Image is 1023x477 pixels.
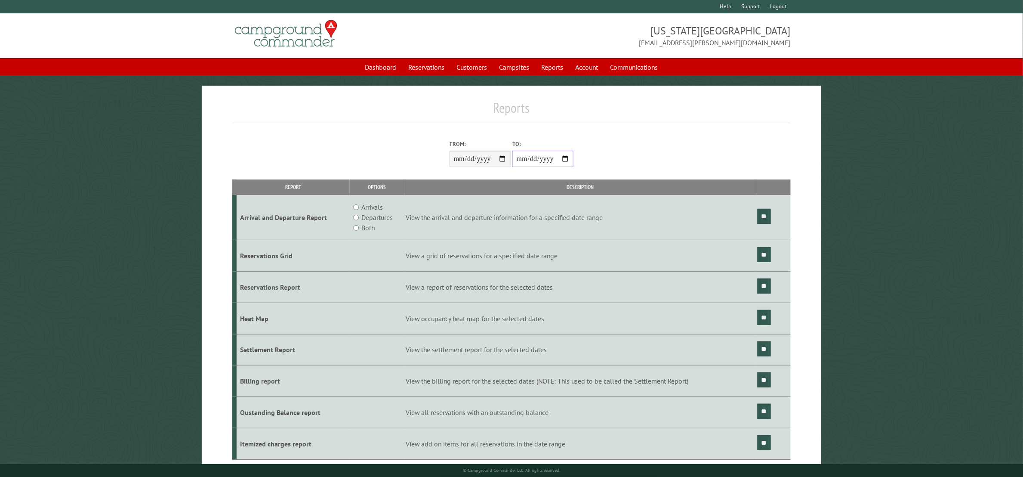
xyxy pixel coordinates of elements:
td: View occupancy heat map for the selected dates [404,303,756,334]
td: View a report of reservations for the selected dates [404,271,756,303]
td: Arrival and Departure Report [237,195,350,240]
td: View a grid of reservations for a specified date range [404,240,756,272]
small: © Campground Commander LLC. All rights reserved. [463,468,560,473]
th: Description [404,180,756,195]
td: View the billing report for the selected dates (NOTE: This used to be called the Settlement Report) [404,365,756,397]
td: Reservations Grid [237,240,350,272]
td: Billing report [237,365,350,397]
label: To: [512,140,573,148]
span: [US_STATE][GEOGRAPHIC_DATA] [EMAIL_ADDRESS][PERSON_NAME][DOMAIN_NAME] [511,24,791,48]
td: View all reservations with an outstanding balance [404,397,756,428]
label: Departures [361,212,393,223]
td: View add on items for all reservations in the date range [404,428,756,459]
a: Campsites [494,59,535,75]
a: Reservations [404,59,450,75]
a: Account [570,59,604,75]
a: Dashboard [360,59,402,75]
label: From: [450,140,511,148]
td: Settlement Report [237,334,350,365]
label: Arrivals [361,202,383,212]
img: Campground Commander [232,17,340,50]
h1: Reports [232,99,790,123]
td: Itemized charges report [237,428,350,459]
a: Customers [452,59,493,75]
th: Report [237,180,350,195]
td: Heat Map [237,303,350,334]
td: Reservations Report [237,271,350,303]
a: Reports [536,59,569,75]
a: Communications [605,59,663,75]
th: Options [350,180,404,195]
td: Oustanding Balance report [237,397,350,428]
td: View the arrival and departure information for a specified date range [404,195,756,240]
td: View the settlement report for the selected dates [404,334,756,365]
label: Both [361,223,375,233]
